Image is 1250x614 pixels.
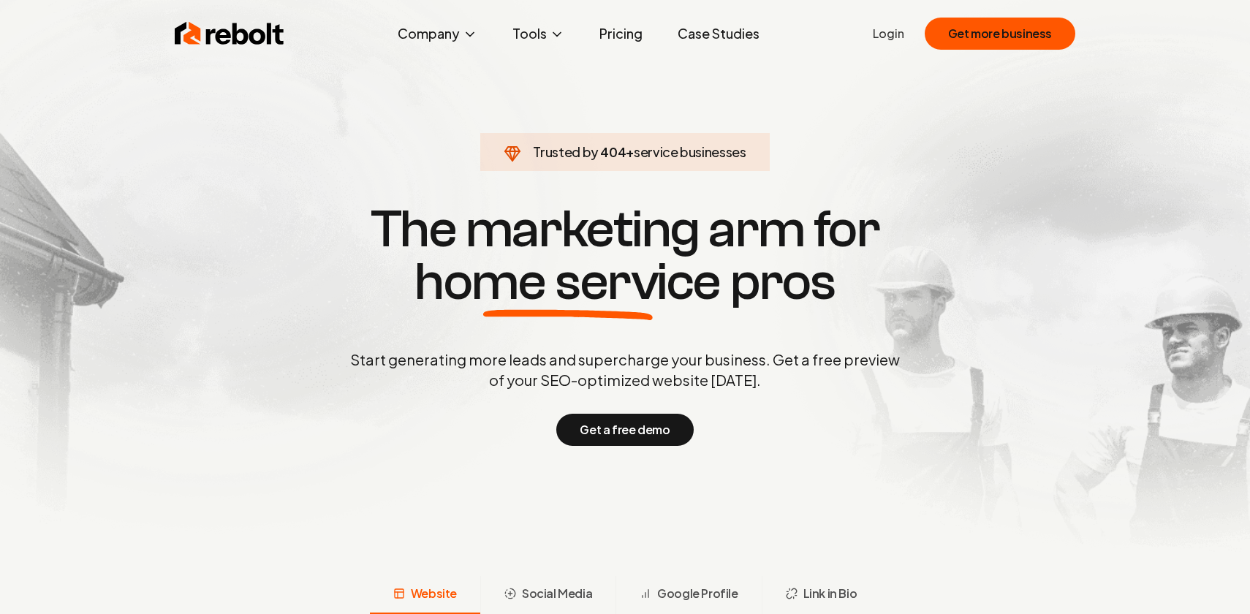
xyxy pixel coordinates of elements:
[501,19,576,48] button: Tools
[522,585,592,602] span: Social Media
[347,349,903,390] p: Start generating more leads and supercharge your business. Get a free preview of your SEO-optimiz...
[588,19,654,48] a: Pricing
[615,576,761,614] button: Google Profile
[414,256,721,308] span: home service
[634,143,746,160] span: service businesses
[657,585,738,602] span: Google Profile
[600,142,626,162] span: 404
[370,576,480,614] button: Website
[175,19,284,48] img: Rebolt Logo
[533,143,598,160] span: Trusted by
[803,585,857,602] span: Link in Bio
[873,25,904,42] a: Login
[411,585,457,602] span: Website
[925,18,1075,50] button: Get more business
[556,414,693,446] button: Get a free demo
[762,576,881,614] button: Link in Bio
[274,203,976,308] h1: The marketing arm for pros
[626,143,634,160] span: +
[480,576,615,614] button: Social Media
[666,19,771,48] a: Case Studies
[386,19,489,48] button: Company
